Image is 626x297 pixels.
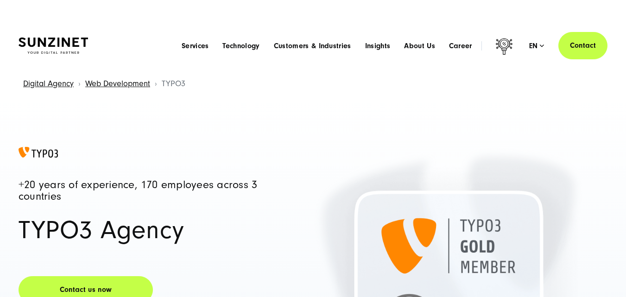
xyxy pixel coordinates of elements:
[19,38,88,54] img: SUNZINET Full Service Digital Agentur
[19,179,290,202] h4: +20 years of experience, 170 employees across 3 countries
[85,79,150,88] a: Web Development
[182,41,209,51] a: Services
[274,41,351,51] a: Customers & Industries
[365,41,391,51] a: Insights
[529,41,544,51] div: en
[222,41,259,51] a: Technology
[23,79,74,88] a: Digital Agency
[19,217,290,243] h1: TYPO3 Agency
[404,41,435,51] a: About Us
[449,41,472,51] a: Career
[162,79,185,88] span: TYPO3
[19,147,58,158] img: TYPO3 Logo in orange und schwarz -TYPO3 Agentur für Entwicklung, Implementierung und Support
[558,32,607,59] a: Contact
